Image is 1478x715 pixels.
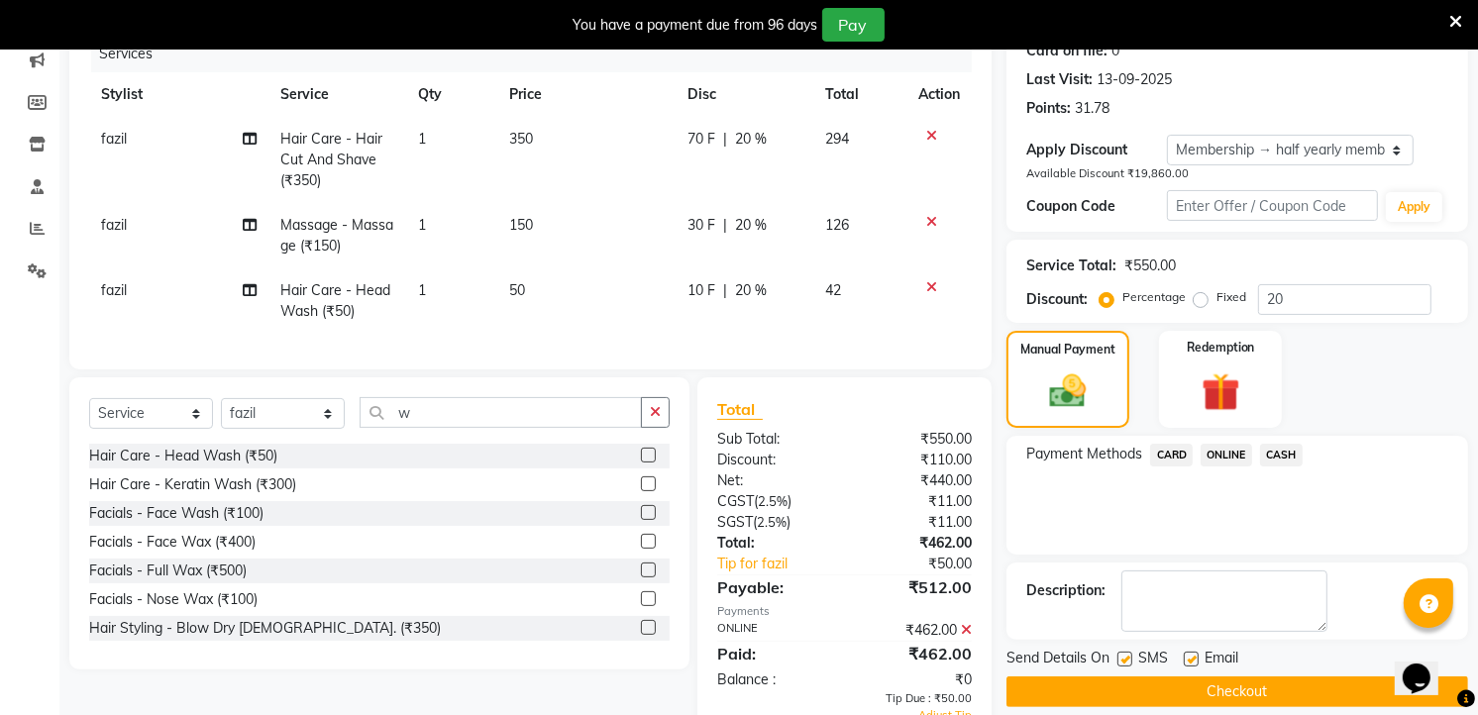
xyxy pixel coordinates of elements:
[845,512,988,533] div: ₹11.00
[735,280,767,301] span: 20 %
[1026,255,1116,276] div: Service Total:
[735,215,767,236] span: 20 %
[1020,341,1115,358] label: Manual Payment
[89,72,268,117] th: Stylist
[406,72,498,117] th: Qty
[1260,444,1303,466] span: CASH
[418,281,426,299] span: 1
[1138,648,1168,672] span: SMS
[1006,648,1109,672] span: Send Details On
[1205,648,1238,672] span: Email
[757,514,787,530] span: 2.5%
[702,491,845,512] div: ( )
[89,618,441,639] div: Hair Styling - Blow Dry [DEMOGRAPHIC_DATA]. (₹350)
[845,575,988,599] div: ₹512.00
[845,491,988,512] div: ₹11.00
[1111,41,1119,61] div: 0
[1026,289,1088,310] div: Discount:
[1038,370,1098,412] img: _cash.svg
[101,281,127,299] span: fazil
[1026,196,1167,217] div: Coupon Code
[1150,444,1193,466] span: CARD
[687,280,715,301] span: 10 F
[574,15,818,36] div: You have a payment due from 96 days
[845,620,988,641] div: ₹462.00
[702,470,845,491] div: Net:
[1201,444,1252,466] span: ONLINE
[869,554,988,574] div: ₹50.00
[702,575,845,599] div: Payable:
[845,429,988,450] div: ₹550.00
[1122,288,1186,306] label: Percentage
[1167,190,1378,221] input: Enter Offer / Coupon Code
[509,281,525,299] span: 50
[268,72,406,117] th: Service
[1187,339,1255,357] label: Redemption
[1386,192,1442,222] button: Apply
[418,130,426,148] span: 1
[845,690,988,707] div: Tip Due : ₹50.00
[906,72,972,117] th: Action
[687,129,715,150] span: 70 F
[825,216,849,234] span: 126
[702,620,845,641] div: ONLINE
[280,216,393,255] span: Massage - Massage (₹150)
[89,532,256,553] div: Facials - Face Wax (₹400)
[89,589,258,610] div: Facials - Nose Wax (₹100)
[822,8,885,42] button: Pay
[825,130,849,148] span: 294
[702,554,869,574] a: Tip for fazil
[717,513,753,531] span: SGST
[702,429,845,450] div: Sub Total:
[702,642,845,665] div: Paid:
[758,493,788,509] span: 2.5%
[89,474,296,495] div: Hair Care - Keratin Wash (₹300)
[509,216,533,234] span: 150
[825,281,841,299] span: 42
[702,512,845,533] div: ( )
[687,215,715,236] span: 30 F
[1026,41,1108,61] div: Card on file:
[702,450,845,470] div: Discount:
[702,669,845,690] div: Balance :
[418,216,426,234] span: 1
[1026,580,1106,601] div: Description:
[1216,288,1246,306] label: Fixed
[280,130,382,189] span: Hair Care - Hair Cut And Shave (₹350)
[280,281,390,320] span: Hair Care - Head Wash (₹50)
[845,533,988,554] div: ₹462.00
[101,130,127,148] span: fazil
[89,561,247,581] div: Facials - Full Wax (₹500)
[723,129,727,150] span: |
[89,503,264,524] div: Facials - Face Wash (₹100)
[89,446,277,466] div: Hair Care - Head Wash (₹50)
[845,669,988,690] div: ₹0
[676,72,813,117] th: Disc
[1124,255,1176,276] div: ₹550.00
[509,130,533,148] span: 350
[845,470,988,491] div: ₹440.00
[717,603,972,620] div: Payments
[1026,165,1448,182] div: Available Discount ₹19,860.00
[723,280,727,301] span: |
[845,450,988,470] div: ₹110.00
[1026,444,1142,464] span: Payment Methods
[1006,676,1468,707] button: Checkout
[813,72,906,117] th: Total
[1395,636,1458,695] iframe: chat widget
[1097,69,1172,90] div: 13-09-2025
[101,216,127,234] span: fazil
[723,215,727,236] span: |
[91,36,987,72] div: Services
[702,533,845,554] div: Total:
[1190,368,1252,416] img: _gift.svg
[1026,69,1093,90] div: Last Visit:
[735,129,767,150] span: 20 %
[717,492,754,510] span: CGST
[717,399,763,420] span: Total
[360,397,642,428] input: Search or Scan
[1026,98,1071,119] div: Points:
[845,642,988,665] div: ₹462.00
[1026,140,1167,160] div: Apply Discount
[497,72,676,117] th: Price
